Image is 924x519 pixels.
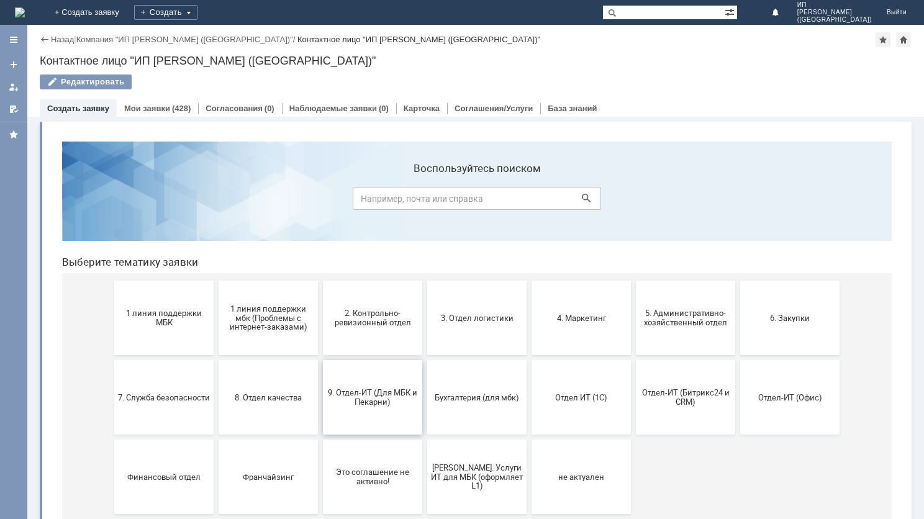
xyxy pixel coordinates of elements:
button: Отдел-ИТ (Офис) [688,228,787,303]
button: 7. Служба безопасности [62,228,161,303]
div: Контактное лицо "ИП [PERSON_NAME] ([GEOGRAPHIC_DATA])" [297,35,540,44]
span: Отдел ИТ (1С) [483,261,575,270]
span: Бухгалтерия (для мбк) [379,261,471,270]
button: не актуален [479,308,579,382]
button: Это соглашение не активно! [271,308,370,382]
a: Создать заявку [4,55,24,74]
a: Перейти на домашнюю страницу [15,7,25,17]
div: Сделать домашней страницей [896,32,911,47]
span: не актуален [483,340,575,350]
span: 1 линия поддержки мбк (Проблемы с интернет-заказами) [170,172,262,200]
button: 4. Маркетинг [479,149,579,223]
button: 6. Закупки [688,149,787,223]
input: Например, почта или справка [301,55,549,78]
span: [PERSON_NAME]. Услуги ИТ для МБК (оформляет L1) [379,331,471,359]
a: Создать заявку [47,104,109,113]
div: (428) [172,104,191,113]
a: Назад [51,35,74,44]
a: Мои заявки [4,77,24,97]
a: Наблюдаемые заявки [289,104,377,113]
button: Отдел-ИТ (Битрикс24 и CRM) [584,228,683,303]
span: Отдел-ИТ (Битрикс24 и CRM) [587,256,679,275]
button: 5. Административно-хозяйственный отдел [584,149,683,223]
span: Расширенный поиск [725,6,737,17]
div: Контактное лицо "ИП [PERSON_NAME] ([GEOGRAPHIC_DATA])" [40,55,912,67]
button: Бухгалтерия (для мбк) [375,228,474,303]
span: 9. Отдел-ИТ (Для МБК и Пекарни) [274,256,366,275]
button: Франчайзинг [166,308,266,382]
a: Карточка [404,104,440,113]
span: Отдел-ИТ (Офис) [692,261,784,270]
button: Отдел ИТ (1С) [479,228,579,303]
span: ИП [797,1,872,9]
span: 3. Отдел логистики [379,181,471,191]
header: Выберите тематику заявки [10,124,840,137]
a: Соглашения/Услуги [455,104,533,113]
span: 5. Административно-хозяйственный отдел [587,177,679,196]
span: Финансовый отдел [66,340,158,350]
button: 1 линия поддержки МБК [62,149,161,223]
span: ([GEOGRAPHIC_DATA]) [797,16,872,24]
div: (0) [379,104,389,113]
button: 1 линия поддержки мбк (Проблемы с интернет-заказами) [166,149,266,223]
span: Франчайзинг [170,340,262,350]
img: logo [15,7,25,17]
div: (0) [265,104,274,113]
button: Финансовый отдел [62,308,161,382]
button: 9. Отдел-ИТ (Для МБК и Пекарни) [271,228,370,303]
div: Добавить в избранное [876,32,890,47]
label: Воспользуйтесь поиском [301,30,549,43]
span: 8. Отдел качества [170,261,262,270]
span: Это соглашение не активно! [274,336,366,354]
button: 8. Отдел качества [166,228,266,303]
div: Создать [134,5,197,20]
a: База знаний [548,104,597,113]
button: 2. Контрольно-ревизионный отдел [271,149,370,223]
span: [PERSON_NAME] [797,9,872,16]
span: 1 линия поддержки МБК [66,177,158,196]
button: 3. Отдел логистики [375,149,474,223]
span: 2. Контрольно-ревизионный отдел [274,177,366,196]
button: [PERSON_NAME]. Услуги ИТ для МБК (оформляет L1) [375,308,474,382]
span: 7. Служба безопасности [66,261,158,270]
div: | [74,34,76,43]
span: 6. Закупки [692,181,784,191]
div: / [76,35,297,44]
a: Мои заявки [124,104,170,113]
a: Компания "ИП [PERSON_NAME] ([GEOGRAPHIC_DATA])" [76,35,293,44]
a: Мои согласования [4,99,24,119]
span: 4. Маркетинг [483,181,575,191]
a: Согласования [206,104,263,113]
